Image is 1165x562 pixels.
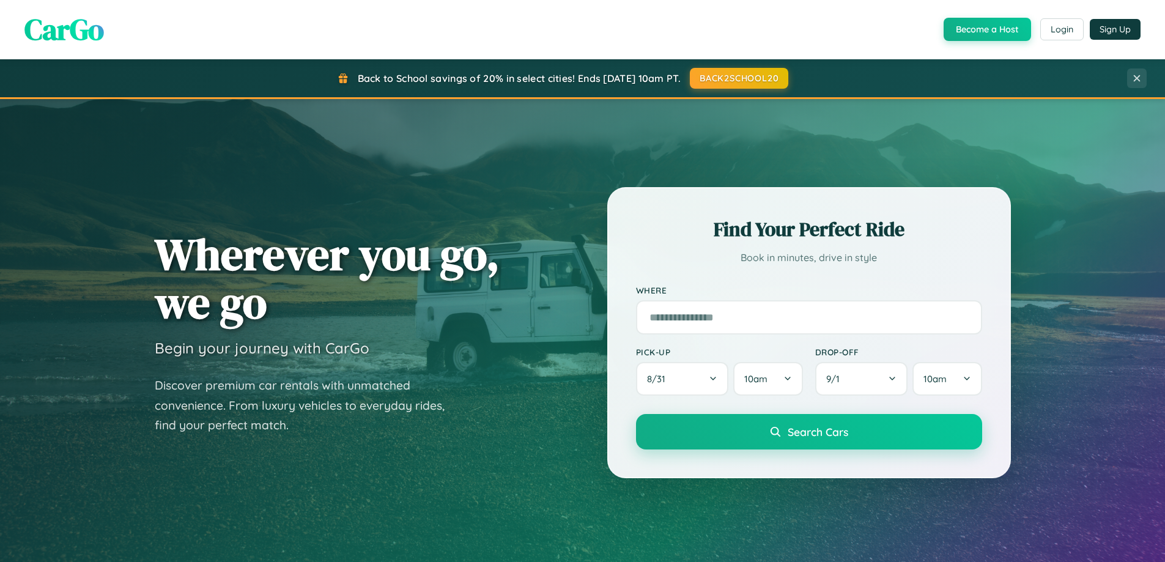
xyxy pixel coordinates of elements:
h2: Find Your Perfect Ride [636,216,982,243]
span: 8 / 31 [647,373,671,385]
label: Where [636,285,982,295]
button: 9/1 [815,362,908,396]
p: Book in minutes, drive in style [636,249,982,267]
span: 10am [923,373,947,385]
button: Login [1040,18,1084,40]
label: Drop-off [815,347,982,357]
button: 8/31 [636,362,729,396]
button: 10am [733,362,802,396]
label: Pick-up [636,347,803,357]
button: Sign Up [1090,19,1141,40]
span: CarGo [24,9,104,50]
button: BACK2SCHOOL20 [690,68,788,89]
h3: Begin your journey with CarGo [155,339,369,357]
span: Search Cars [788,425,848,438]
span: Back to School savings of 20% in select cities! Ends [DATE] 10am PT. [358,72,681,84]
button: 10am [912,362,982,396]
span: 10am [744,373,767,385]
h1: Wherever you go, we go [155,230,500,327]
span: 9 / 1 [826,373,846,385]
button: Search Cars [636,414,982,449]
p: Discover premium car rentals with unmatched convenience. From luxury vehicles to everyday rides, ... [155,375,460,435]
button: Become a Host [944,18,1031,41]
